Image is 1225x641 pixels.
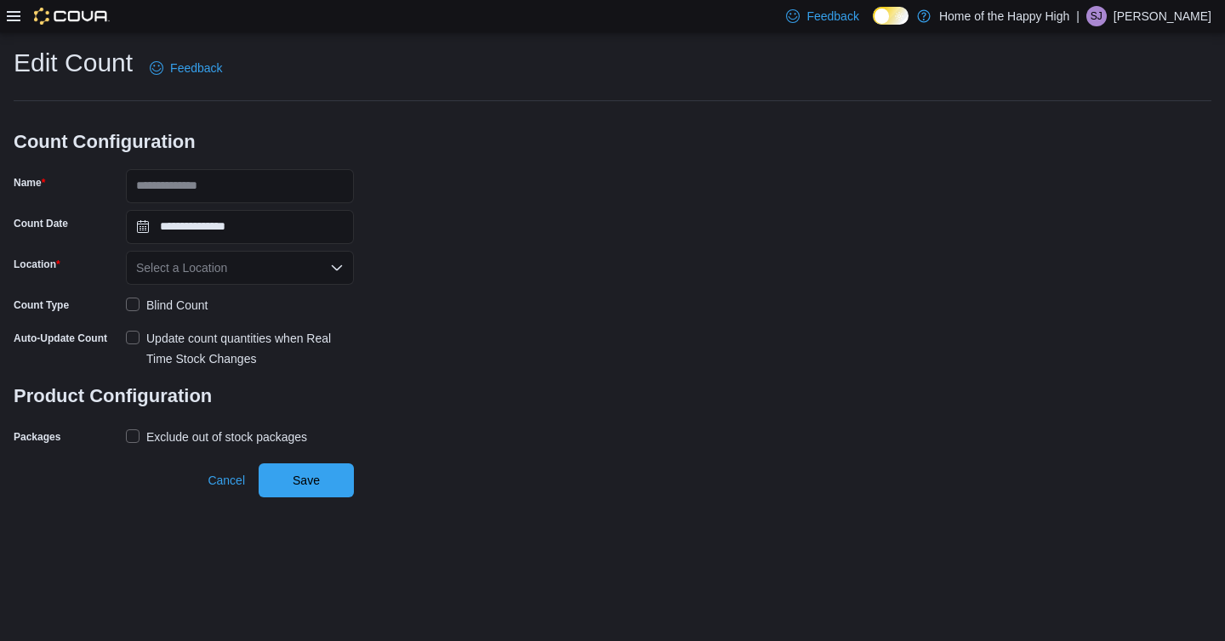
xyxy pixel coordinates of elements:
[14,217,68,230] label: Count Date
[146,427,307,447] div: Exclude out of stock packages
[143,51,229,85] a: Feedback
[873,7,909,25] input: Dark Mode
[14,176,45,190] label: Name
[330,261,344,275] button: Open list of options
[14,430,60,444] label: Packages
[34,8,110,25] img: Cova
[170,60,222,77] span: Feedback
[201,463,252,497] button: Cancel
[1086,6,1107,26] div: Stephanie James Guadron
[14,298,69,312] label: Count Type
[14,46,133,80] h1: Edit Count
[14,115,354,169] h3: Count Configuration
[14,258,60,271] label: Location
[1076,6,1080,26] p: |
[14,369,354,423] h3: Product Configuration
[126,210,354,244] input: Press the down key to open a popover containing a calendar.
[293,472,320,489] span: Save
[14,332,107,345] label: Auto-Update Count
[806,8,858,25] span: Feedback
[259,463,354,497] button: Save
[1114,6,1211,26] p: [PERSON_NAME]
[146,295,208,315] div: Blind Count
[939,6,1069,26] p: Home of the Happy High
[873,25,874,26] span: Dark Mode
[146,328,354,369] div: Update count quantities when Real Time Stock Changes
[208,472,245,489] span: Cancel
[1091,6,1102,26] span: SJ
